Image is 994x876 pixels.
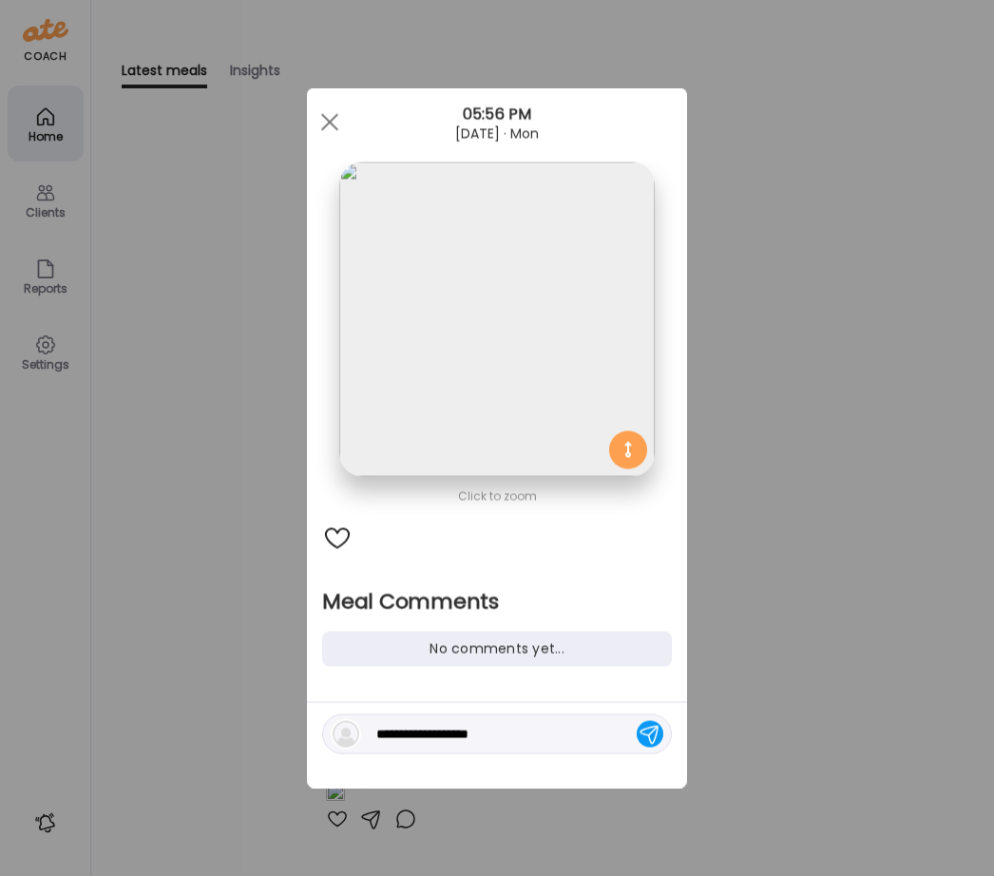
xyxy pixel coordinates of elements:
div: 05:56 PM [307,104,687,126]
div: Click to zoom [322,486,672,508]
img: bg-avatar-default.svg [333,721,359,748]
h2: Meal Comments [322,588,672,617]
img: images%2FTWbYycbN6VXame8qbTiqIxs9Hvy2%2FMVAj8HvLxOSiqkUBn3Y7%2FJXTg3BxuWpzaPmtUmtuN_1080 [339,162,654,477]
div: No comments yet... [322,632,672,667]
div: [DATE] · Mon [307,126,687,142]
